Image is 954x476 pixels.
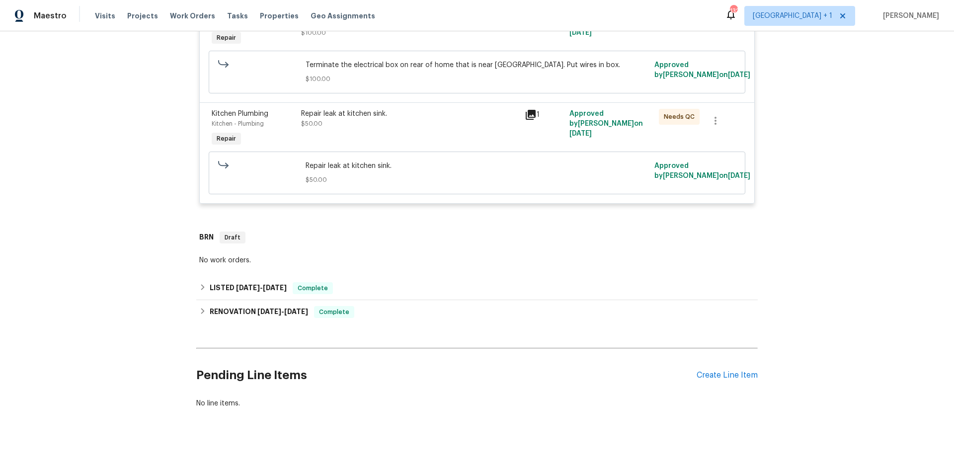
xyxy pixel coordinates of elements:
[263,284,287,291] span: [DATE]
[306,60,649,70] span: Terminate the electrical box on rear of home that is near [GEOGRAPHIC_DATA]. Put wires in box.
[260,11,299,21] span: Properties
[284,308,308,315] span: [DATE]
[301,30,326,36] span: $100.00
[212,121,264,127] span: Kitchen - Plumbing
[654,62,750,79] span: Approved by [PERSON_NAME] on
[697,371,758,380] div: Create Line Item
[227,12,248,19] span: Tasks
[301,121,322,127] span: $50.00
[196,276,758,300] div: LISTED [DATE]-[DATE]Complete
[301,109,519,119] div: Repair leak at kitchen sink.
[569,29,592,36] span: [DATE]
[210,282,287,294] h6: LISTED
[315,307,353,317] span: Complete
[525,109,563,121] div: 1
[199,255,755,265] div: No work orders.
[257,308,308,315] span: -
[311,11,375,21] span: Geo Assignments
[221,233,244,242] span: Draft
[34,11,67,21] span: Maestro
[199,232,214,243] h6: BRN
[654,162,750,179] span: Approved by [PERSON_NAME] on
[306,175,649,185] span: $50.00
[210,306,308,318] h6: RENOVATION
[213,134,240,144] span: Repair
[306,74,649,84] span: $100.00
[212,110,268,117] span: Kitchen Plumbing
[753,11,832,21] span: [GEOGRAPHIC_DATA] + 1
[879,11,939,21] span: [PERSON_NAME]
[213,33,240,43] span: Repair
[664,112,699,122] span: Needs QC
[728,172,750,179] span: [DATE]
[95,11,115,21] span: Visits
[196,300,758,324] div: RENOVATION [DATE]-[DATE]Complete
[730,6,737,16] div: 132
[257,308,281,315] span: [DATE]
[294,283,332,293] span: Complete
[306,161,649,171] span: Repair leak at kitchen sink.
[196,222,758,253] div: BRN Draft
[569,130,592,137] span: [DATE]
[196,398,758,408] div: No line items.
[170,11,215,21] span: Work Orders
[196,352,697,398] h2: Pending Line Items
[236,284,260,291] span: [DATE]
[127,11,158,21] span: Projects
[236,284,287,291] span: -
[728,72,750,79] span: [DATE]
[569,110,643,137] span: Approved by [PERSON_NAME] on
